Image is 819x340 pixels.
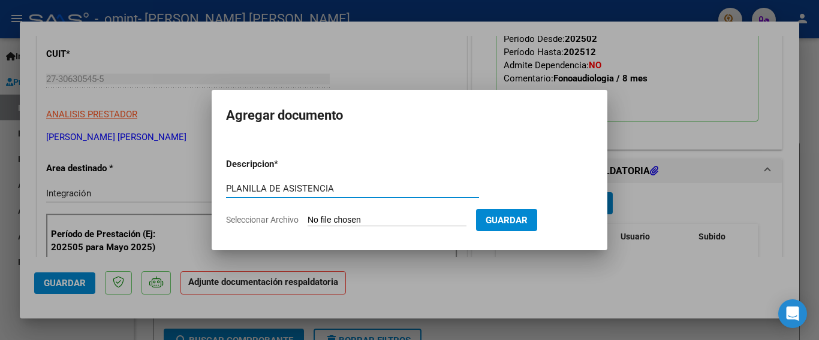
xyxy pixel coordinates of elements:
button: Guardar [476,209,537,231]
p: Descripcion [226,157,336,171]
div: Open Intercom Messenger [778,299,807,328]
h2: Agregar documento [226,104,593,127]
span: Guardar [486,215,528,226]
span: Seleccionar Archivo [226,215,299,224]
